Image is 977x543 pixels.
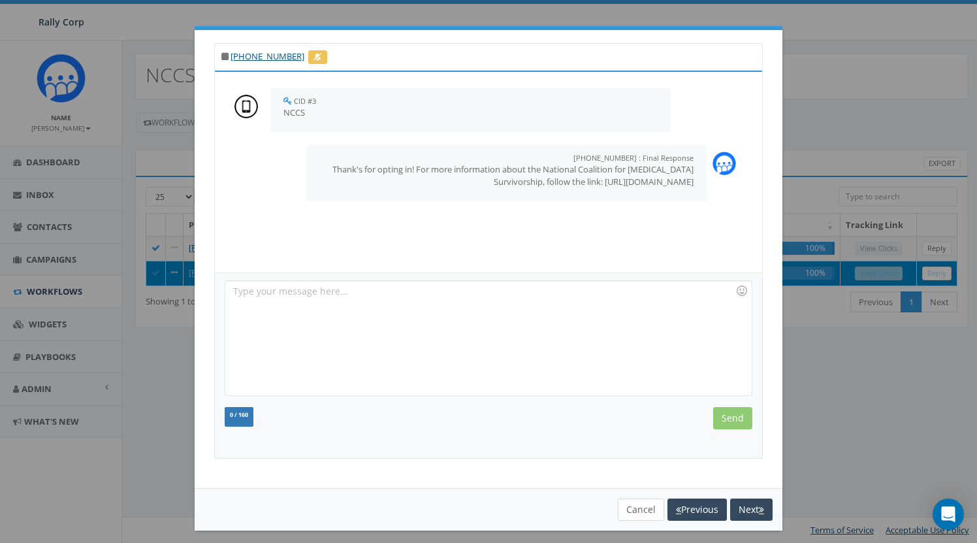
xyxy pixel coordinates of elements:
a: [PHONE_NUMBER] [231,50,304,62]
small: [PHONE_NUMBER] : Final Response [573,153,694,163]
small: CID #3 [294,96,316,106]
img: Rally_Corp_Logo_1.png [713,152,736,175]
p: NCCS [283,107,658,119]
div: Open Intercom Messenger [933,499,964,530]
p: Thank's for opting in! For more information about the National Coalition for [MEDICAL_DATA] Survi... [319,163,694,188]
img: person-7663c4fa307d6c3c676fe4775fa3fa0625478a53031cd108274f5a685e757777.png [234,95,258,118]
span: 0 / 160 [230,411,248,419]
i: This phone number is unsubscribed and has opted-out of all texts. [221,52,229,61]
input: Send [713,407,752,429]
button: Next [730,499,773,521]
button: Previous [667,499,727,521]
button: Cancel [618,499,664,521]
